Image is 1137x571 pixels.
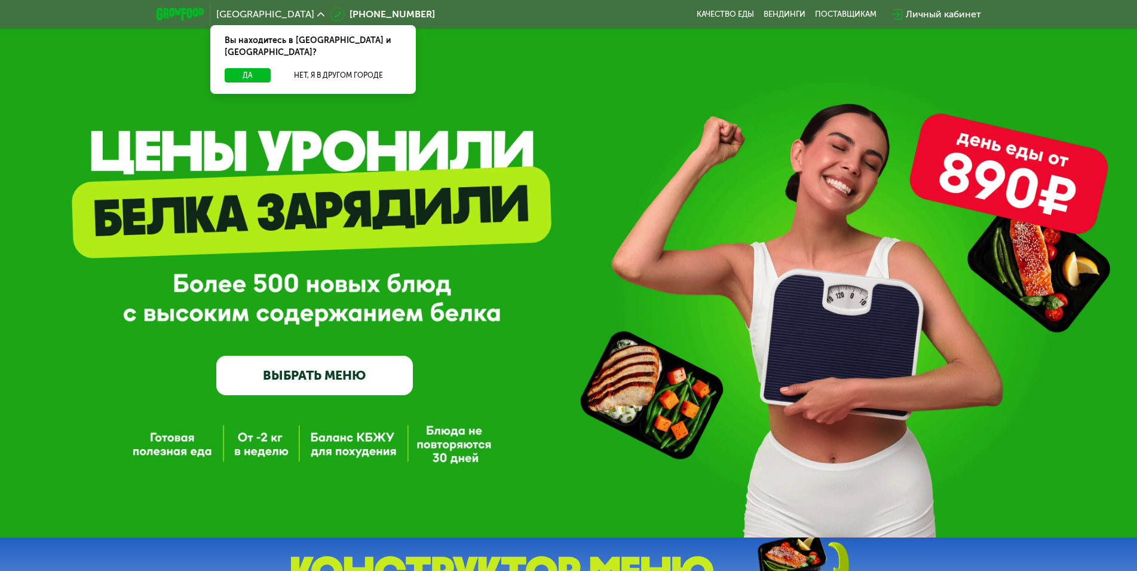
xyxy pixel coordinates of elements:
[764,10,805,19] a: Вендинги
[697,10,754,19] a: Качество еды
[210,25,416,68] div: Вы находитесь в [GEOGRAPHIC_DATA] и [GEOGRAPHIC_DATA]?
[216,10,314,19] span: [GEOGRAPHIC_DATA]
[815,10,876,19] div: поставщикам
[225,68,271,83] button: Да
[906,7,981,22] div: Личный кабинет
[216,356,413,395] a: ВЫБРАТЬ МЕНЮ
[275,68,402,83] button: Нет, я в другом городе
[330,7,435,22] a: [PHONE_NUMBER]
